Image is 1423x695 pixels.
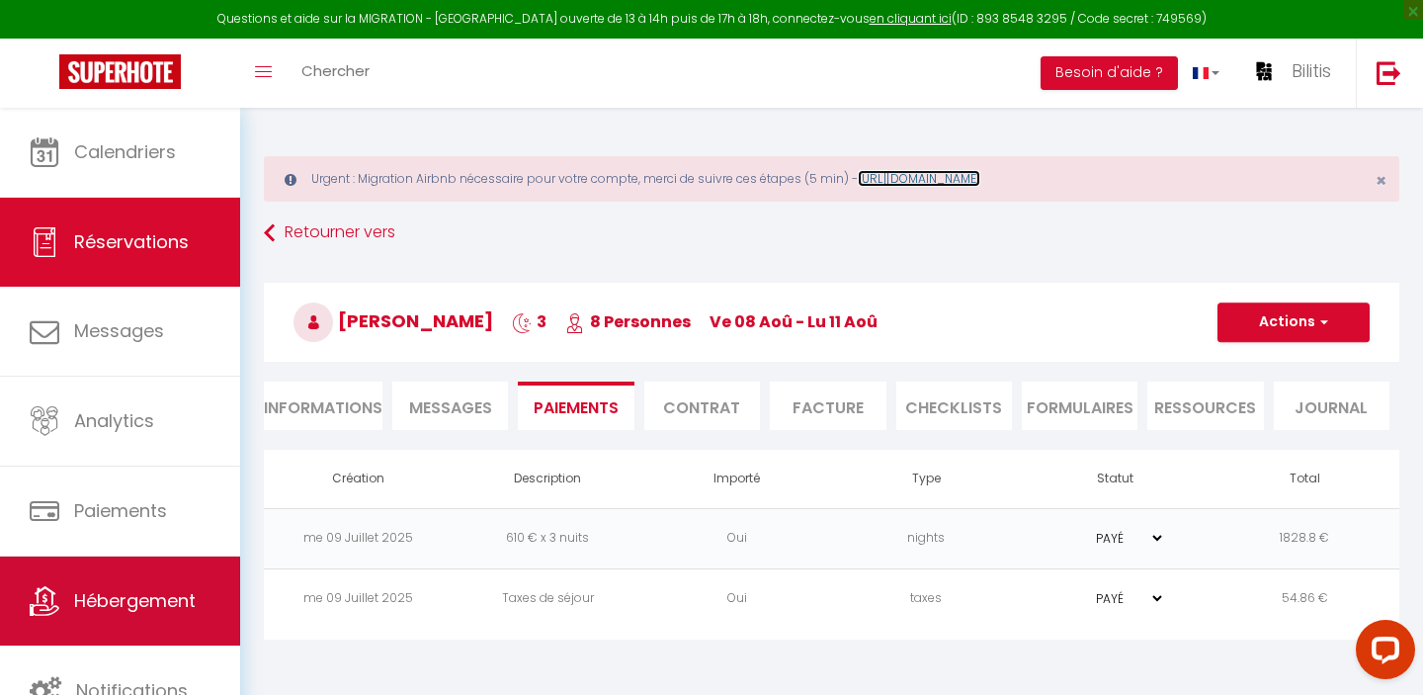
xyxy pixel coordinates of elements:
a: ... Bilitis [1234,39,1356,108]
li: Journal [1274,382,1389,430]
li: Facture [770,382,885,430]
td: Taxes de séjour [454,568,643,629]
li: Ressources [1147,382,1263,430]
span: Réservations [74,229,189,254]
span: Messages [409,396,492,419]
td: me 09 Juillet 2025 [264,568,454,629]
span: ve 08 Aoû - lu 11 Aoû [710,310,878,333]
th: Type [832,450,1022,508]
div: Urgent : Migration Airbnb nécessaire pour votre compte, merci de suivre ces étapes (5 min) - [264,156,1399,202]
td: Oui [642,568,832,629]
li: FORMULAIRES [1022,382,1137,430]
a: Retourner vers [264,216,1399,251]
td: 1828.8 € [1211,508,1400,568]
span: × [1376,168,1386,193]
span: Messages [74,318,164,343]
button: Close [1376,172,1386,190]
button: Actions [1217,303,1370,342]
span: 8 Personnes [565,310,691,333]
td: 610 € x 3 nuits [454,508,643,568]
button: Besoin d'aide ? [1041,56,1178,90]
span: Paiements [74,498,167,523]
th: Description [454,450,643,508]
li: Informations [264,382,382,430]
td: taxes [832,568,1022,629]
iframe: LiveChat chat widget [1340,612,1423,695]
td: me 09 Juillet 2025 [264,508,454,568]
li: CHECKLISTS [896,382,1012,430]
img: logout [1377,60,1401,85]
span: Bilitis [1292,58,1331,83]
th: Création [264,450,454,508]
span: 3 [512,310,546,333]
th: Statut [1021,450,1211,508]
td: nights [832,508,1022,568]
a: en cliquant ici [870,10,952,27]
td: Oui [642,508,832,568]
a: Chercher [287,39,384,108]
th: Importé [642,450,832,508]
li: Paiements [518,382,633,430]
th: Total [1211,450,1400,508]
img: Super Booking [59,54,181,89]
span: Calendriers [74,139,176,164]
td: 54.86 € [1211,568,1400,629]
span: Chercher [301,60,370,81]
span: [PERSON_NAME] [293,308,493,333]
img: ... [1249,56,1279,86]
span: Hébergement [74,588,196,613]
span: Analytics [74,408,154,433]
li: Contrat [644,382,760,430]
a: [URL][DOMAIN_NAME] [858,170,980,187]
